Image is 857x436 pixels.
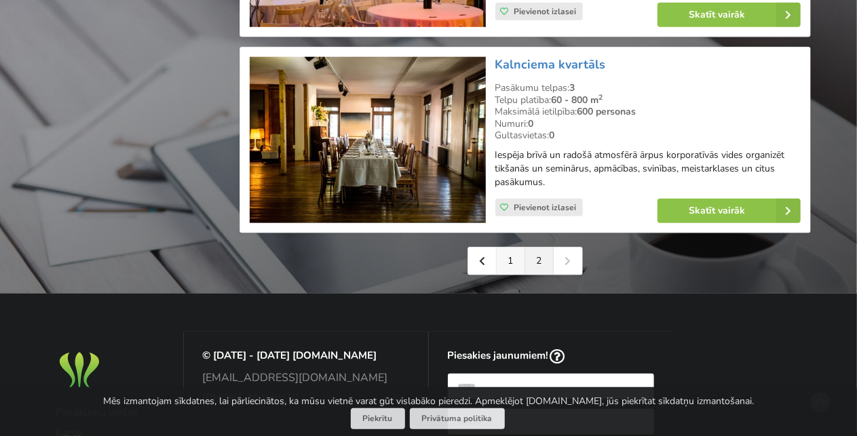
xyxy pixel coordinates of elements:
strong: 3 [570,81,575,94]
div: Numuri: [495,118,801,130]
p: Iespēja brīvā un radošā atmosfērā ārpus korporatīvās vides organizēt tikšanās un seminārus, apmāc... [495,148,801,189]
span: Pievienot izlasei [514,202,576,213]
sup: 2 [599,92,603,102]
img: Baltic Meeting Rooms [56,349,103,393]
a: [EMAIL_ADDRESS][DOMAIN_NAME] [203,372,410,384]
div: Maksimālā ietilpība: [495,106,801,118]
button: Piekrītu [351,408,405,429]
a: 2 [525,247,554,275]
strong: 600 personas [577,105,636,118]
a: Privātuma politika [410,408,505,429]
strong: 0 [550,129,555,142]
strong: 60 - 800 m [552,94,603,106]
img: Neierastas vietas | Rīga | Kalnciema kvartāls [250,57,485,223]
div: Telpu platība: [495,94,801,106]
a: 1 [497,247,525,275]
p: © [DATE] - [DATE] [DOMAIN_NAME] [203,349,410,362]
a: Skatīt vairāk [658,199,801,223]
span: Pievienot izlasei [514,6,576,17]
a: Kalnciema kvartāls [495,56,606,73]
a: Skatīt vairāk [658,3,801,27]
div: Gultasvietas: [495,130,801,142]
p: Piesakies jaunumiem! [448,349,655,365]
strong: 0 [529,117,534,130]
div: Pasākumu telpas: [495,82,801,94]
